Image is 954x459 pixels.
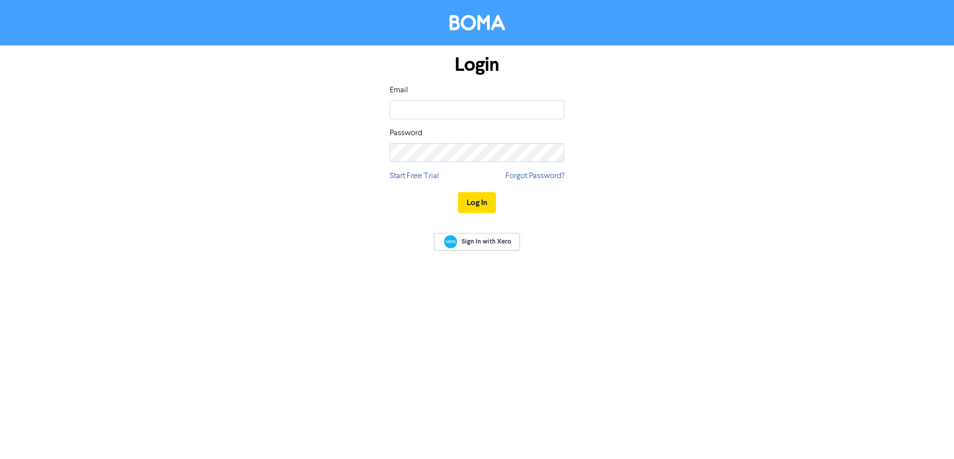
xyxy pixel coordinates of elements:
[450,15,505,30] img: BOMA Logo
[904,411,954,459] iframe: Chat Widget
[390,170,439,182] a: Start Free Trial
[505,170,564,182] a: Forgot Password?
[434,233,520,250] a: Sign In with Xero
[390,127,422,139] label: Password
[390,53,564,76] h1: Login
[462,237,511,246] span: Sign In with Xero
[458,192,496,213] button: Log In
[390,84,408,96] label: Email
[444,235,457,248] img: Xero logo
